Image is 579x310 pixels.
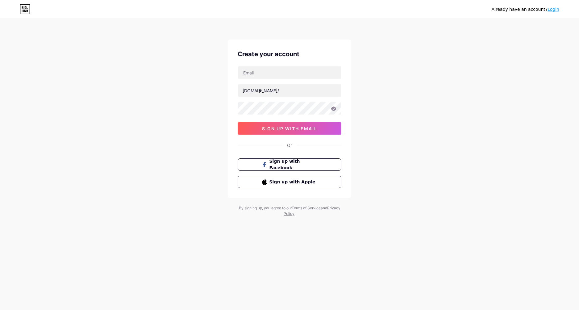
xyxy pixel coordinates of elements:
div: [DOMAIN_NAME]/ [243,87,279,94]
a: Terms of Service [292,206,321,210]
input: username [238,84,341,97]
div: By signing up, you agree to our and . [237,205,342,216]
div: Already have an account? [492,6,559,13]
div: Or [287,142,292,149]
div: Create your account [238,49,341,59]
span: Sign up with Apple [269,179,317,185]
input: Email [238,66,341,79]
button: Sign up with Apple [238,176,341,188]
span: Sign up with Facebook [269,158,317,171]
span: sign up with email [262,126,317,131]
a: Login [548,7,559,12]
button: sign up with email [238,122,341,135]
button: Sign up with Facebook [238,158,341,171]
